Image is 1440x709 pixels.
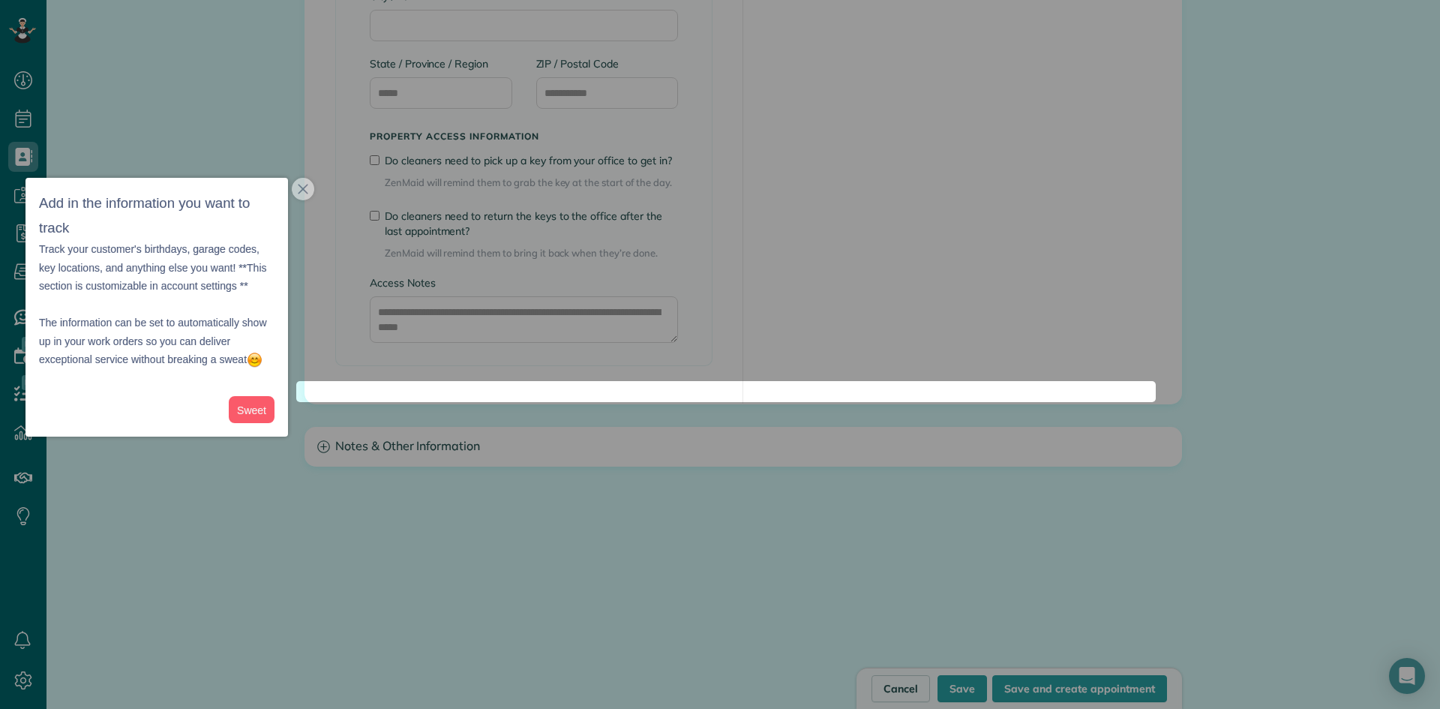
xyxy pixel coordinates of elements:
[229,396,274,424] button: Sweet
[292,178,314,200] button: close,
[39,296,274,369] p: The information can be set to automatically show up in your work orders so you can deliver except...
[25,178,288,437] div: Add in the information you want to trackTrack your customer&amp;#39;s birthdays, garage codes, ke...
[247,352,262,368] img: :blush:
[39,240,274,296] p: Track your customer's birthdays, garage codes, key locations, and anything else you want! **This ...
[39,191,274,240] h3: Add in the information you want to track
